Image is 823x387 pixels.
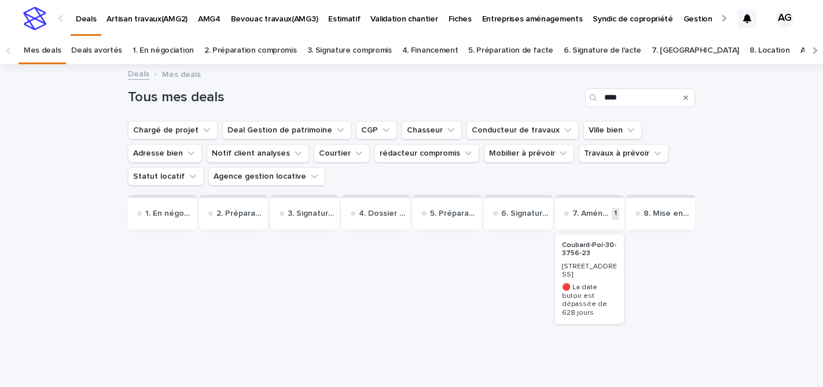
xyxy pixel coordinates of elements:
[612,208,619,220] p: 1
[402,37,458,64] a: 4. Financement
[222,121,351,139] button: Deal Gestion de patrimoine
[564,37,641,64] a: 6. Signature de l'acte
[128,144,202,163] button: Adresse bien
[466,121,579,139] button: Conducteur de travaux
[133,37,194,64] a: 1. En négociation
[162,67,201,80] p: Mes deals
[307,37,392,64] a: 3. Signature compromis
[216,209,263,219] p: 2. Préparation compromis
[24,37,61,64] a: Mes deals
[23,7,46,30] img: stacker-logo-s-only.png
[579,144,668,163] button: Travaux à prévoir
[749,37,790,64] a: 8. Location
[128,121,218,139] button: Chargé de projet
[430,209,477,219] p: 5. Préparation de l'acte notarié
[207,144,309,163] button: Notif client analyses
[501,209,548,219] p: 6. Signature de l'acte notarié
[652,37,739,64] a: 7. [GEOGRAPHIC_DATA]
[585,89,695,107] input: Search
[562,241,617,258] p: Coubard-Poi-30-3756-23
[128,67,149,80] a: Deals
[356,121,397,139] button: CGP
[776,9,794,28] div: AG
[583,121,642,139] button: Ville bien
[402,121,462,139] button: Chasseur
[468,37,553,64] a: 5. Préparation de l'acte
[145,209,192,219] p: 1. En négociation
[359,209,406,219] p: 4. Dossier de financement
[374,144,479,163] button: rédacteur compromis
[555,234,624,324] a: Coubard-Poi-30-3756-23[STREET_ADDRESS]🔴 La date butoir est dépassée de 628 jours
[128,167,204,186] button: Statut locatif
[572,209,609,219] p: 7. Aménagements et travaux
[562,283,617,317] p: 🔴 La date butoir est dépassée de 628 jours
[204,37,297,64] a: 2. Préparation compromis
[484,144,574,163] button: Mobilier à prévoir
[562,263,617,279] p: [STREET_ADDRESS]
[644,209,690,219] p: 8. Mise en loc et gestion
[314,144,370,163] button: Courtier
[128,89,580,106] h1: Tous mes deals
[71,37,122,64] a: Deals avortés
[208,167,325,186] button: Agence gestion locative
[288,209,335,219] p: 3. Signature compromis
